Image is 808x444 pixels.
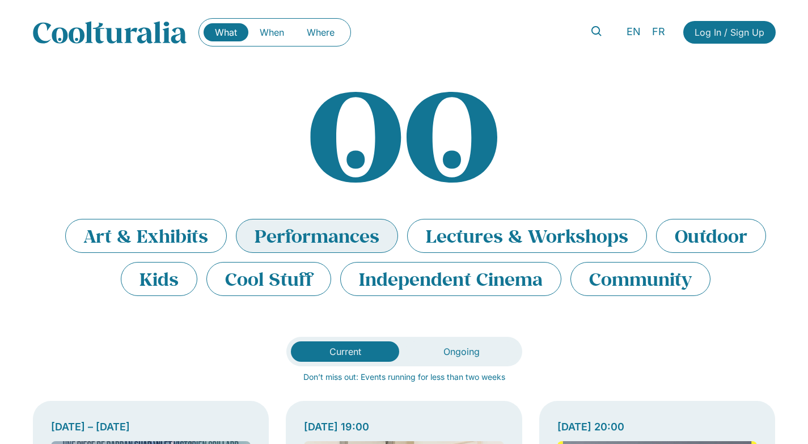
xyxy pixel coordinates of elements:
span: Log In / Sign Up [695,26,764,39]
span: FR [652,26,665,38]
li: Community [570,262,710,296]
li: Art & Exhibits [65,219,227,253]
div: [DATE] 20:00 [557,419,758,434]
span: Ongoing [443,346,480,357]
a: Log In / Sign Up [683,21,776,44]
a: What [204,23,248,41]
span: EN [627,26,641,38]
a: When [248,23,295,41]
span: Current [329,346,361,357]
nav: Menu [204,23,346,41]
li: Kids [121,262,197,296]
a: Where [295,23,346,41]
li: Lectures & Workshops [407,219,647,253]
div: [DATE] 19:00 [304,419,504,434]
li: Cool Stuff [206,262,331,296]
p: Don’t miss out: Events running for less than two weeks [33,371,776,383]
li: Outdoor [656,219,766,253]
a: FR [646,24,671,40]
a: EN [621,24,646,40]
li: Performances [236,219,398,253]
div: [DATE] – [DATE] [51,419,251,434]
li: Independent Cinema [340,262,561,296]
